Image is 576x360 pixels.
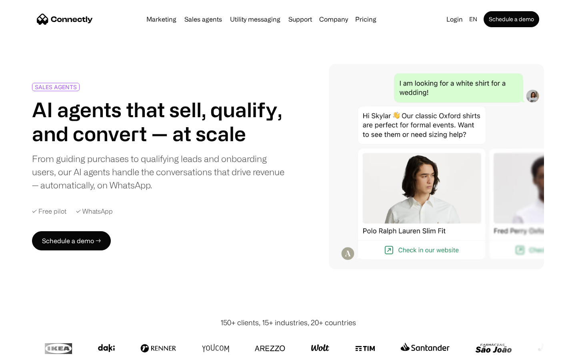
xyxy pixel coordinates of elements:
[220,317,356,328] div: 150+ clients, 15+ industries, 20+ countries
[8,345,48,357] aside: Language selected: English
[484,11,539,27] a: Schedule a demo
[32,98,285,146] h1: AI agents that sell, qualify, and convert — at scale
[181,16,225,22] a: Sales agents
[443,14,466,25] a: Login
[35,84,77,90] div: SALES AGENTS
[285,16,315,22] a: Support
[32,152,285,192] div: From guiding purchases to qualifying leads and onboarding users, our AI agents handle the convers...
[16,346,48,357] ul: Language list
[319,14,348,25] div: Company
[469,14,477,25] div: en
[32,208,66,215] div: ✓ Free pilot
[76,208,113,215] div: ✓ WhatsApp
[227,16,284,22] a: Utility messaging
[143,16,180,22] a: Marketing
[32,231,111,250] a: Schedule a demo →
[352,16,380,22] a: Pricing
